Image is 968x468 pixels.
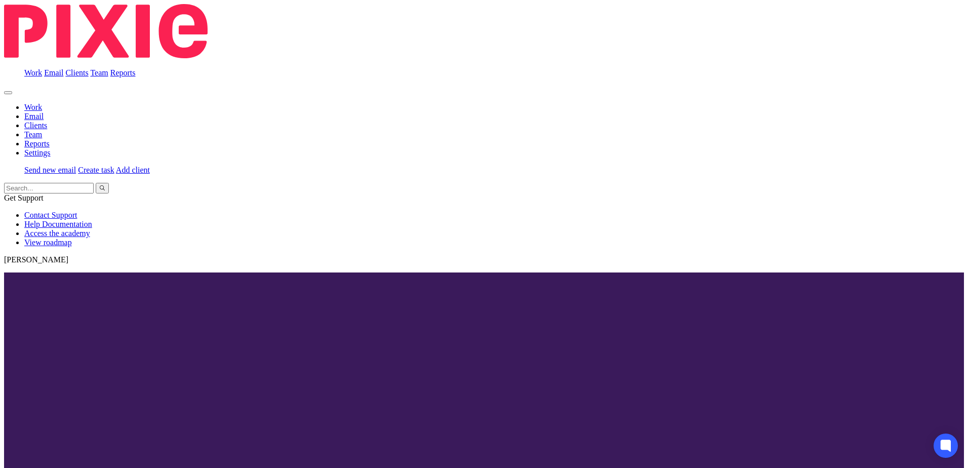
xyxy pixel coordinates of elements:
[24,112,44,121] a: Email
[24,238,72,247] a: View roadmap
[24,121,47,130] a: Clients
[4,255,964,264] p: [PERSON_NAME]
[24,103,42,111] a: Work
[24,139,50,148] a: Reports
[4,4,208,58] img: Pixie
[24,220,92,228] a: Help Documentation
[4,193,44,202] span: Get Support
[78,166,114,174] a: Create task
[65,68,88,77] a: Clients
[24,130,42,139] a: Team
[24,229,90,238] a: Access the academy
[4,183,94,193] input: Search
[110,68,136,77] a: Reports
[96,183,109,193] button: Search
[44,68,63,77] a: Email
[24,166,76,174] a: Send new email
[24,211,77,219] a: Contact Support
[24,68,42,77] a: Work
[90,68,108,77] a: Team
[24,148,51,157] a: Settings
[116,166,150,174] a: Add client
